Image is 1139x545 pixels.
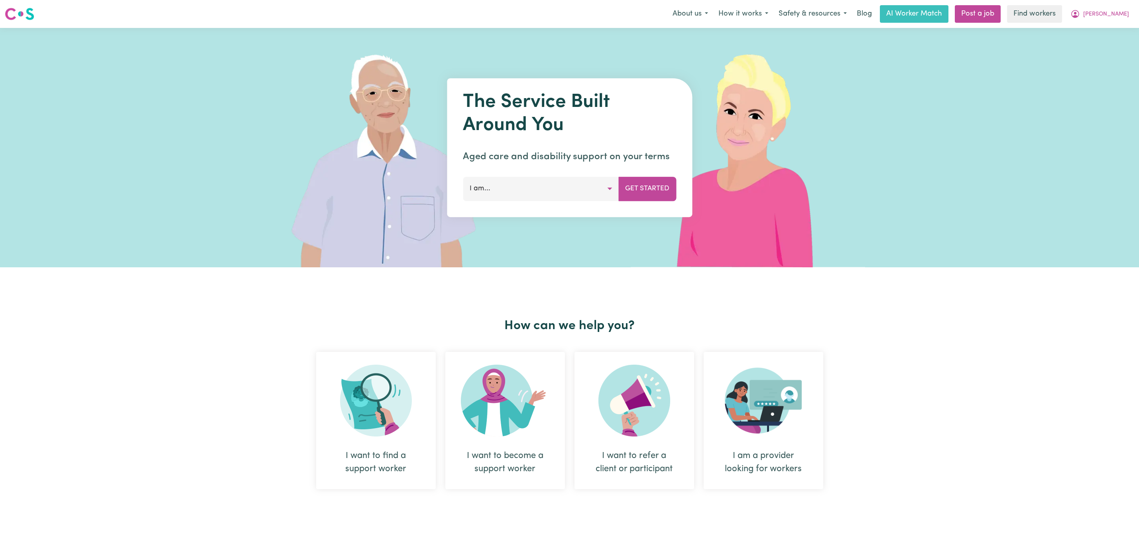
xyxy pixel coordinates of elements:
a: AI Worker Match [880,5,948,23]
a: Blog [852,5,877,23]
button: Safety & resources [773,6,852,22]
div: I am a provider looking for workers [723,449,804,476]
a: Careseekers logo [5,5,34,23]
h1: The Service Built Around You [463,91,676,137]
div: I want to refer a client or participant [594,449,675,476]
img: Careseekers logo [5,7,34,21]
div: I want to become a support worker [464,449,546,476]
a: Find workers [1007,5,1062,23]
img: Refer [598,365,670,436]
button: My Account [1065,6,1134,22]
img: Become Worker [461,365,549,436]
h2: How can we help you? [311,318,828,334]
div: I want to find a support worker [335,449,417,476]
button: I am... [463,177,619,201]
p: Aged care and disability support on your terms [463,150,676,164]
button: Get Started [618,177,676,201]
a: Post a job [955,5,1001,23]
div: I want to find a support worker [316,352,436,489]
img: Provider [725,365,802,436]
img: Search [340,365,412,436]
span: [PERSON_NAME] [1083,10,1129,19]
div: I want to refer a client or participant [574,352,694,489]
button: How it works [713,6,773,22]
button: About us [667,6,713,22]
div: I am a provider looking for workers [704,352,823,489]
div: I want to become a support worker [445,352,565,489]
